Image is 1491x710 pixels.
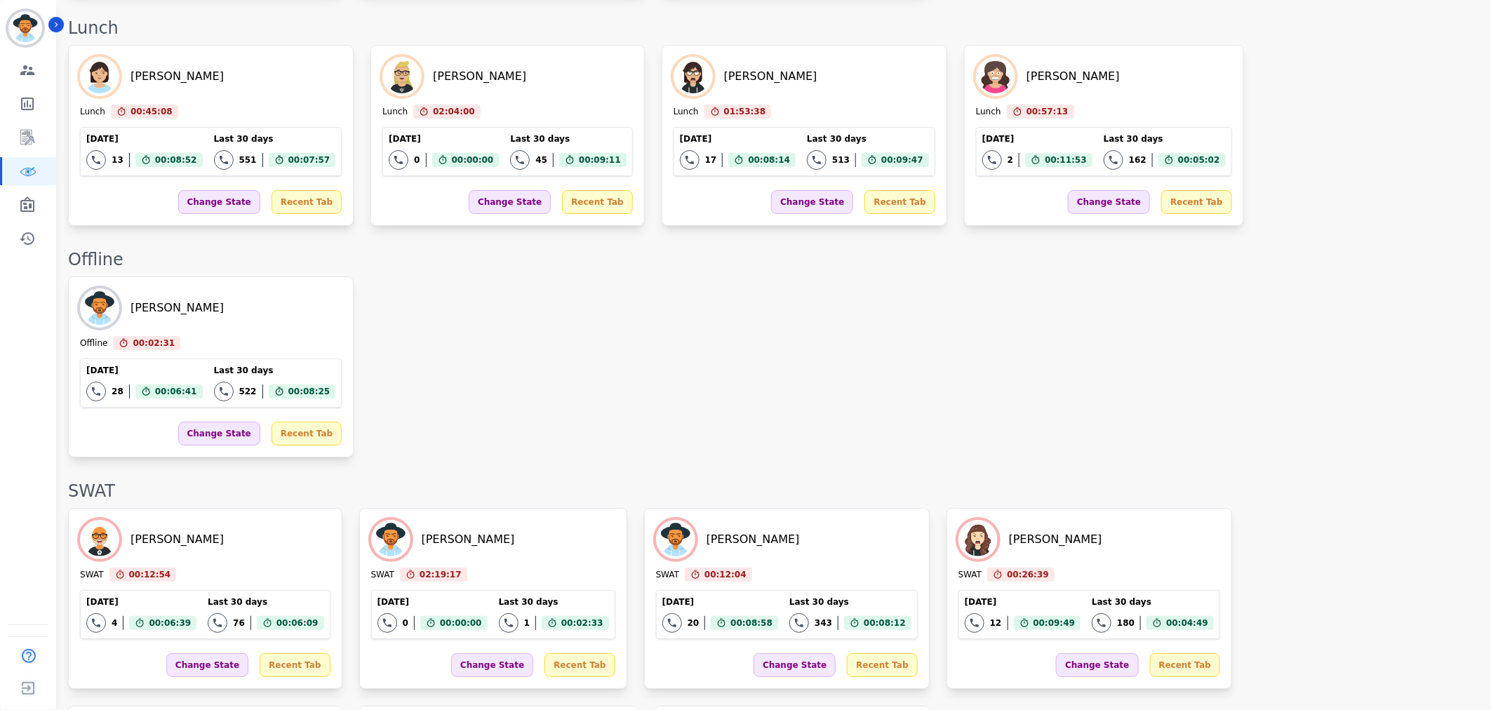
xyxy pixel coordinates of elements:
[1027,105,1069,119] span: 00:57:13
[864,190,935,214] div: Recent Tab
[958,569,982,582] div: SWAT
[80,288,119,328] img: Avatar
[469,190,551,214] div: Change State
[832,154,850,166] div: 513
[656,520,695,559] img: Avatar
[422,531,515,548] div: [PERSON_NAME]
[131,531,224,548] div: [PERSON_NAME]
[1027,68,1120,85] div: [PERSON_NAME]
[239,154,257,166] div: 551
[707,531,800,548] div: [PERSON_NAME]
[705,154,717,166] div: 17
[233,617,245,629] div: 76
[68,17,1477,39] div: Lunch
[112,386,123,397] div: 28
[288,153,330,167] span: 00:07:57
[178,190,260,214] div: Change State
[662,596,778,608] div: [DATE]
[724,68,817,85] div: [PERSON_NAME]
[8,11,42,45] img: Bordered avatar
[382,106,408,119] div: Lunch
[112,617,117,629] div: 4
[1007,568,1049,582] span: 00:26:39
[420,568,462,582] span: 02:19:17
[730,616,773,630] span: 00:08:58
[656,569,679,582] div: SWAT
[510,133,626,145] div: Last 30 days
[166,653,248,677] div: Change State
[178,422,260,446] div: Change State
[976,57,1015,96] img: Avatar
[433,68,526,85] div: [PERSON_NAME]
[1092,596,1214,608] div: Last 30 days
[451,653,533,677] div: Change State
[1104,133,1226,145] div: Last 30 days
[276,616,319,630] span: 00:06:09
[562,190,632,214] div: Recent Tab
[965,596,1081,608] div: [DATE]
[155,153,197,167] span: 00:08:52
[260,653,330,677] div: Recent Tab
[1034,616,1076,630] span: 00:09:49
[440,616,482,630] span: 00:00:00
[1161,190,1231,214] div: Recent Tab
[680,133,796,145] div: [DATE]
[807,133,929,145] div: Last 30 days
[982,133,1092,145] div: [DATE]
[371,520,410,559] img: Avatar
[704,568,747,582] span: 00:12:04
[881,153,923,167] span: 00:09:47
[131,300,224,316] div: [PERSON_NAME]
[789,596,911,608] div: Last 30 days
[68,248,1477,271] div: Offline
[1178,153,1220,167] span: 00:05:02
[1009,531,1102,548] div: [PERSON_NAME]
[579,153,621,167] span: 00:09:11
[1068,190,1150,214] div: Change State
[724,105,766,119] span: 01:53:38
[1008,154,1013,166] div: 2
[414,154,420,166] div: 0
[86,133,202,145] div: [DATE]
[990,617,1002,629] div: 12
[1056,653,1138,677] div: Change State
[80,520,119,559] img: Avatar
[1166,616,1208,630] span: 00:04:49
[535,154,547,166] div: 45
[371,569,394,582] div: SWAT
[674,57,713,96] img: Avatar
[561,616,603,630] span: 00:02:33
[958,520,998,559] img: Avatar
[239,386,257,397] div: 522
[674,106,699,119] div: Lunch
[214,133,336,145] div: Last 30 days
[1150,653,1220,677] div: Recent Tab
[688,617,700,629] div: 20
[129,568,171,582] span: 00:12:54
[1129,154,1146,166] div: 162
[131,105,173,119] span: 00:45:08
[214,365,336,376] div: Last 30 days
[815,617,832,629] div: 343
[80,106,105,119] div: Lunch
[403,617,408,629] div: 0
[80,569,103,582] div: SWAT
[133,336,175,350] span: 00:02:31
[86,365,202,376] div: [DATE]
[86,596,196,608] div: [DATE]
[155,384,197,398] span: 00:06:41
[382,57,422,96] img: Avatar
[1117,617,1135,629] div: 180
[847,653,917,677] div: Recent Tab
[452,153,494,167] span: 00:00:00
[524,617,530,629] div: 1
[499,596,609,608] div: Last 30 days
[112,154,123,166] div: 13
[544,653,615,677] div: Recent Tab
[748,153,790,167] span: 00:08:14
[771,190,853,214] div: Change State
[389,133,499,145] div: [DATE]
[377,596,488,608] div: [DATE]
[80,57,119,96] img: Avatar
[1045,153,1087,167] span: 00:11:53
